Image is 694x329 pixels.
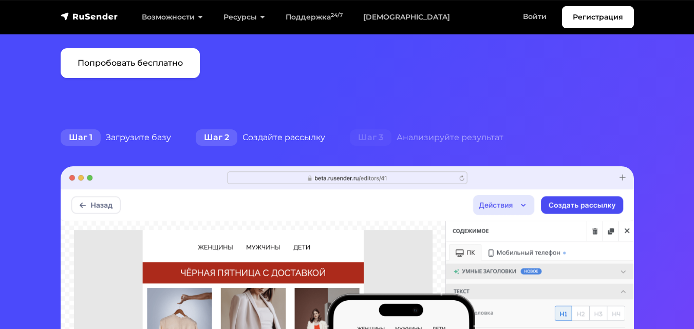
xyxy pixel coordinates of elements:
a: Ресурсы [213,7,275,28]
a: Регистрация [562,6,634,28]
a: Поддержка24/7 [275,7,353,28]
img: RuSender [61,11,118,22]
sup: 24/7 [331,12,343,18]
div: Создайте рассылку [183,127,337,148]
span: Шаг 3 [350,129,391,146]
span: Шаг 1 [61,129,101,146]
a: Возможности [132,7,213,28]
a: Войти [513,6,557,27]
div: Загрузите базу [48,127,183,148]
span: Шаг 2 [196,129,237,146]
a: Попробовать бесплатно [61,48,200,78]
div: Анализируйте результат [337,127,516,148]
a: [DEMOGRAPHIC_DATA] [353,7,460,28]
